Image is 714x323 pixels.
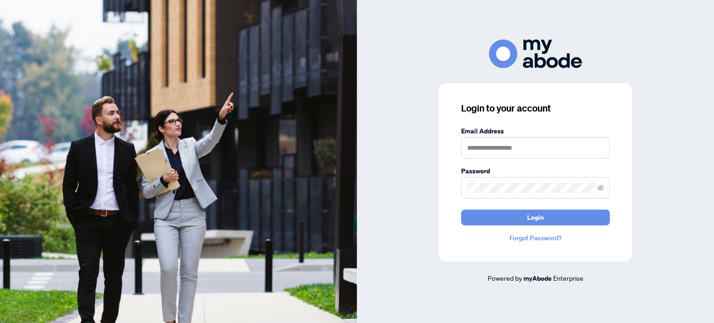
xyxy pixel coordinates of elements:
[461,233,610,243] a: Forgot Password?
[553,274,583,282] span: Enterprise
[461,210,610,225] button: Login
[461,126,610,136] label: Email Address
[527,210,544,225] span: Login
[461,166,610,176] label: Password
[461,102,610,115] h3: Login to your account
[488,274,522,282] span: Powered by
[489,40,582,68] img: ma-logo
[523,273,552,283] a: myAbode
[597,185,604,191] span: eye-invisible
